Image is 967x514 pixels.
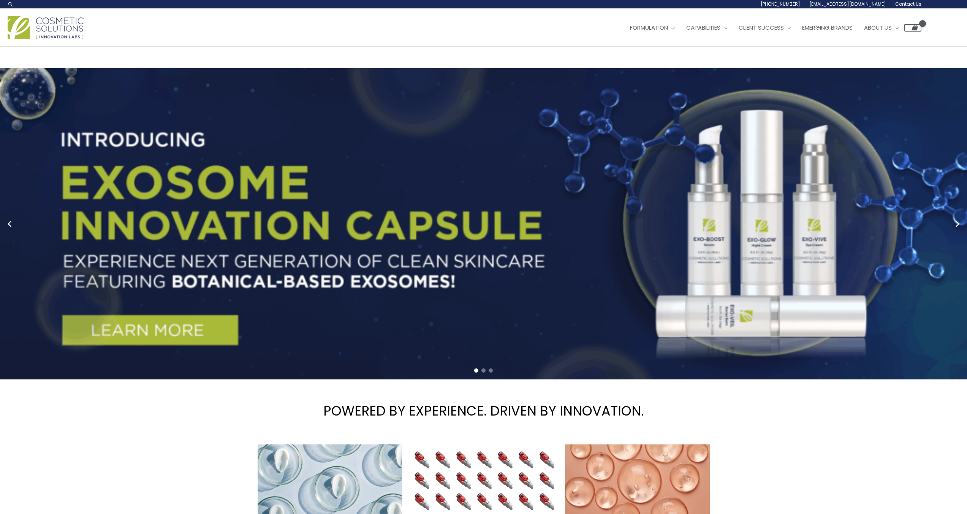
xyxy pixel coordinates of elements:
span: [PHONE_NUMBER] [761,1,800,7]
span: Contact Us [895,1,921,7]
span: Go to slide 1 [474,368,478,373]
span: Client Success [739,24,784,32]
a: Client Success [733,16,796,39]
span: Capabilities [686,24,720,32]
span: Go to slide 2 [481,368,486,373]
nav: Site Navigation [619,16,921,39]
a: Capabilities [681,16,733,39]
button: Next slide [952,218,963,230]
span: Formulation [630,24,668,32]
span: Emerging Brands [802,24,853,32]
span: Go to slide 3 [489,368,493,373]
a: Search icon link [8,1,14,7]
img: Cosmetic Solutions Logo [8,16,84,39]
a: About Us [858,16,904,39]
a: Formulation [624,16,681,39]
a: View Shopping Cart, empty [904,24,921,32]
span: About Us [864,24,892,32]
span: [EMAIL_ADDRESS][DOMAIN_NAME] [809,1,886,7]
a: Emerging Brands [796,16,858,39]
button: Previous slide [4,218,15,230]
